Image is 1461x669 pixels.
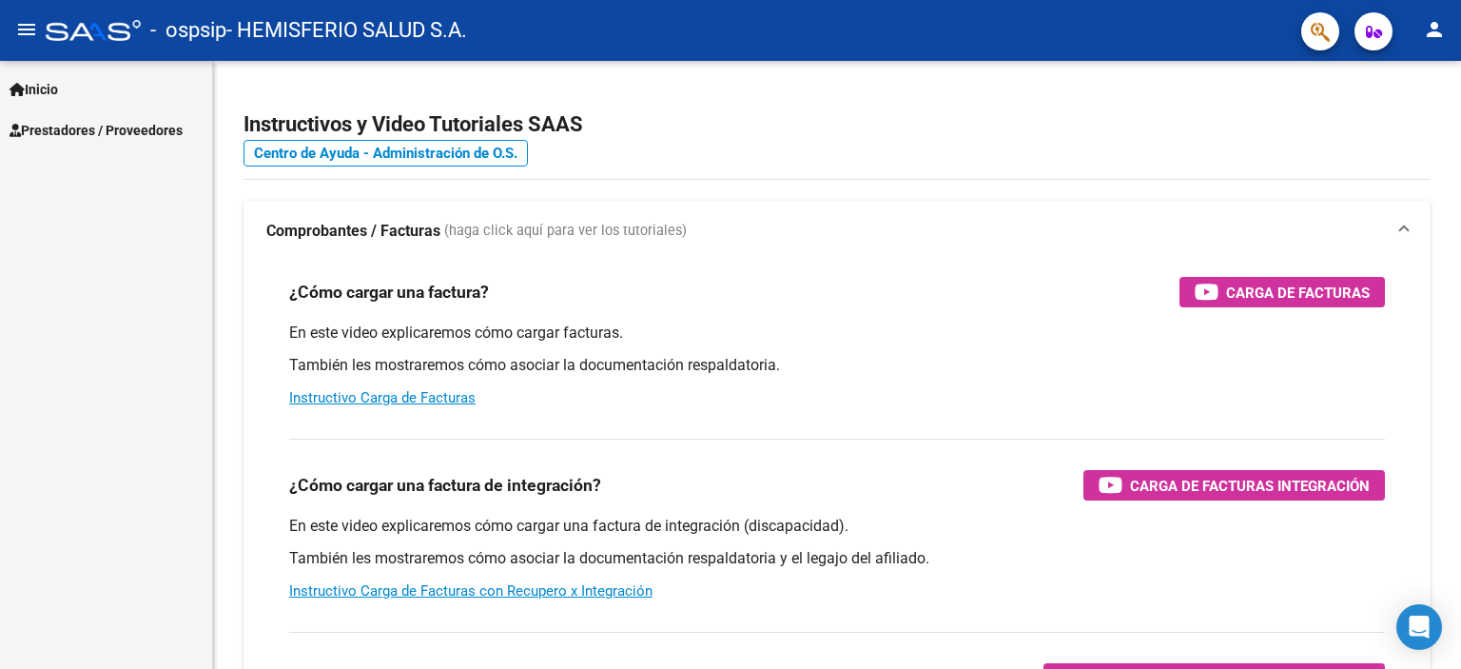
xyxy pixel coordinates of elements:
[289,389,476,406] a: Instructivo Carga de Facturas
[243,140,528,167] a: Centro de Ayuda - Administración de O.S.
[10,79,58,100] span: Inicio
[243,107,1431,143] h2: Instructivos y Video Tutoriales SAAS
[289,279,489,305] h3: ¿Cómo cargar una factura?
[289,516,1385,537] p: En este video explicaremos cómo cargar una factura de integración (discapacidad).
[10,120,183,141] span: Prestadores / Proveedores
[226,10,467,51] span: - HEMISFERIO SALUD S.A.
[289,355,1385,376] p: También les mostraremos cómo asociar la documentación respaldatoria.
[1423,18,1446,41] mat-icon: person
[15,18,38,41] mat-icon: menu
[1179,277,1385,307] button: Carga de Facturas
[1130,474,1370,498] span: Carga de Facturas Integración
[243,201,1431,262] mat-expansion-panel-header: Comprobantes / Facturas (haga click aquí para ver los tutoriales)
[289,548,1385,569] p: También les mostraremos cómo asociar la documentación respaldatoria y el legajo del afiliado.
[1396,604,1442,650] div: Open Intercom Messenger
[289,582,653,600] a: Instructivo Carga de Facturas con Recupero x Integración
[150,10,226,51] span: - ospsip
[444,221,687,242] span: (haga click aquí para ver los tutoriales)
[289,323,1385,344] p: En este video explicaremos cómo cargar facturas.
[1083,470,1385,501] button: Carga de Facturas Integración
[266,221,440,242] strong: Comprobantes / Facturas
[1226,281,1370,305] span: Carga de Facturas
[289,472,601,499] h3: ¿Cómo cargar una factura de integración?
